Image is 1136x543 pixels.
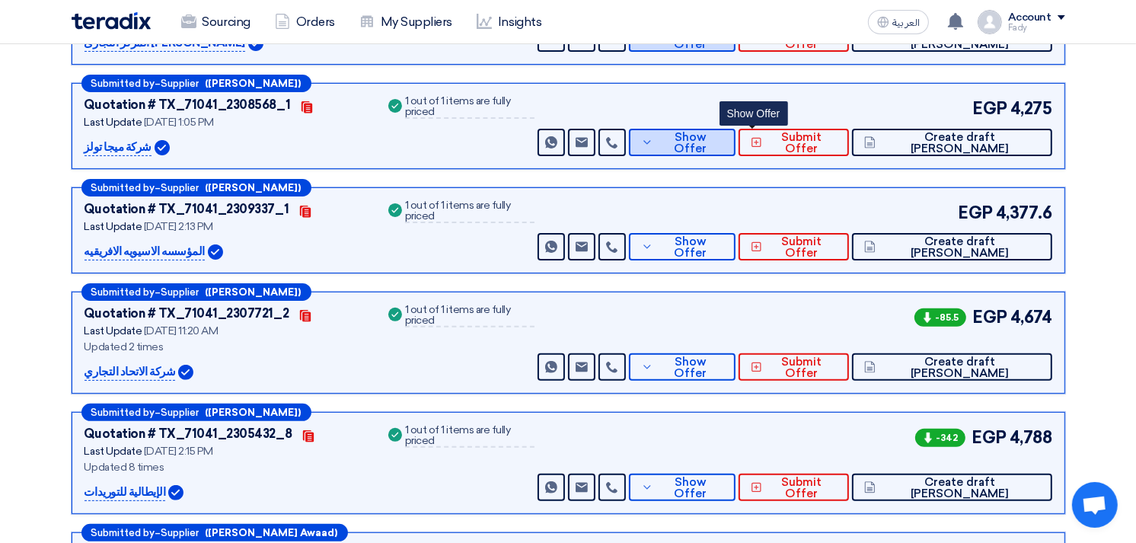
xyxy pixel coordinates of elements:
b: ([PERSON_NAME]) [206,78,302,88]
span: 4,674 [1010,305,1052,330]
button: Create draft [PERSON_NAME] [852,353,1051,381]
img: Verified Account [168,485,183,500]
div: Updated 8 times [85,459,367,475]
span: Supplier [161,287,199,297]
button: Show Offer [629,233,736,260]
span: Submit Offer [766,27,837,50]
b: ([PERSON_NAME]) [206,183,302,193]
img: Verified Account [208,244,223,260]
span: EGP [972,305,1007,330]
span: Submit Offer [766,236,837,259]
div: Show Offer [720,101,788,126]
button: Submit Offer [739,233,849,260]
p: شركة الاتحاد التجاري [85,363,176,382]
img: Verified Account [178,365,193,380]
span: EGP [972,425,1007,450]
span: 4,275 [1010,96,1052,121]
button: Submit Offer [739,129,849,156]
div: Fady [1008,24,1065,32]
span: [DATE] 11:20 AM [144,324,219,337]
a: Orders [263,5,347,39]
img: Verified Account [155,140,170,155]
div: – [81,283,311,301]
span: Create draft [PERSON_NAME] [879,356,1039,379]
p: الإيطالية للتوريدات [85,484,166,502]
span: Submitted by [91,407,155,417]
span: Submitted by [91,528,155,538]
b: ([PERSON_NAME] Awaad) [206,528,338,538]
span: Create draft [PERSON_NAME] [879,477,1039,500]
div: 1 out of 1 items are fully priced [405,305,534,327]
span: EGP [972,96,1007,121]
div: Account [1008,11,1051,24]
button: Show Offer [629,353,736,381]
span: -342 [915,429,965,447]
span: [DATE] 2:13 PM [144,220,213,233]
div: – [81,404,311,421]
span: Show Offer [657,27,723,50]
span: Create draft [PERSON_NAME] [879,236,1039,259]
div: – [81,524,348,541]
b: ([PERSON_NAME]) [206,287,302,297]
span: Supplier [161,528,199,538]
span: Supplier [161,183,199,193]
div: 1 out of 1 items are fully priced [405,200,534,223]
span: Show Offer [657,132,723,155]
a: Sourcing [169,5,263,39]
p: المؤسسه الاسيويه الافريقيه [85,243,205,261]
span: Submitted by [91,183,155,193]
span: Last Update [85,116,142,129]
span: Submit Offer [766,356,837,379]
span: 4,788 [1010,425,1052,450]
span: Supplier [161,78,199,88]
span: Supplier [161,407,199,417]
span: [DATE] 1:05 PM [144,116,214,129]
button: Create draft [PERSON_NAME] [852,474,1051,501]
span: العربية [892,18,920,28]
div: – [81,179,311,196]
p: شركة ميجا تولز [85,139,152,157]
span: Last Update [85,220,142,233]
a: Insights [464,5,554,39]
span: Submit Offer [766,477,837,500]
a: Open chat [1072,482,1118,528]
div: Updated 2 times [85,339,367,355]
span: Show Offer [657,477,723,500]
span: Last Update [85,445,142,458]
span: 4,377.6 [996,200,1052,225]
button: Submit Offer [739,474,849,501]
button: Show Offer [629,129,736,156]
div: Quotation # TX_71041_2307721_2 [85,305,289,323]
div: Quotation # TX_71041_2305432_8 [85,425,292,443]
span: Submitted by [91,78,155,88]
span: [DATE] 2:15 PM [144,445,213,458]
img: Teradix logo [72,12,151,30]
div: Quotation # TX_71041_2308568_1 [85,96,291,114]
a: My Suppliers [347,5,464,39]
div: Quotation # TX_71041_2309337_1 [85,200,289,219]
span: EGP [958,200,993,225]
img: profile_test.png [978,10,1002,34]
button: العربية [868,10,929,34]
span: Create draft [PERSON_NAME] [879,27,1039,50]
span: Submitted by [91,287,155,297]
span: Show Offer [657,236,723,259]
div: 1 out of 1 items are fully priced [405,96,534,119]
button: Create draft [PERSON_NAME] [852,233,1051,260]
button: Show Offer [629,474,736,501]
span: -85.5 [914,308,966,327]
b: ([PERSON_NAME]) [206,407,302,417]
button: Submit Offer [739,353,849,381]
button: Create draft [PERSON_NAME] [852,129,1051,156]
div: – [81,75,311,92]
span: Create draft [PERSON_NAME] [879,132,1039,155]
span: Show Offer [657,356,723,379]
span: Last Update [85,324,142,337]
div: 1 out of 1 items are fully priced [405,425,534,448]
span: Submit Offer [766,132,837,155]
